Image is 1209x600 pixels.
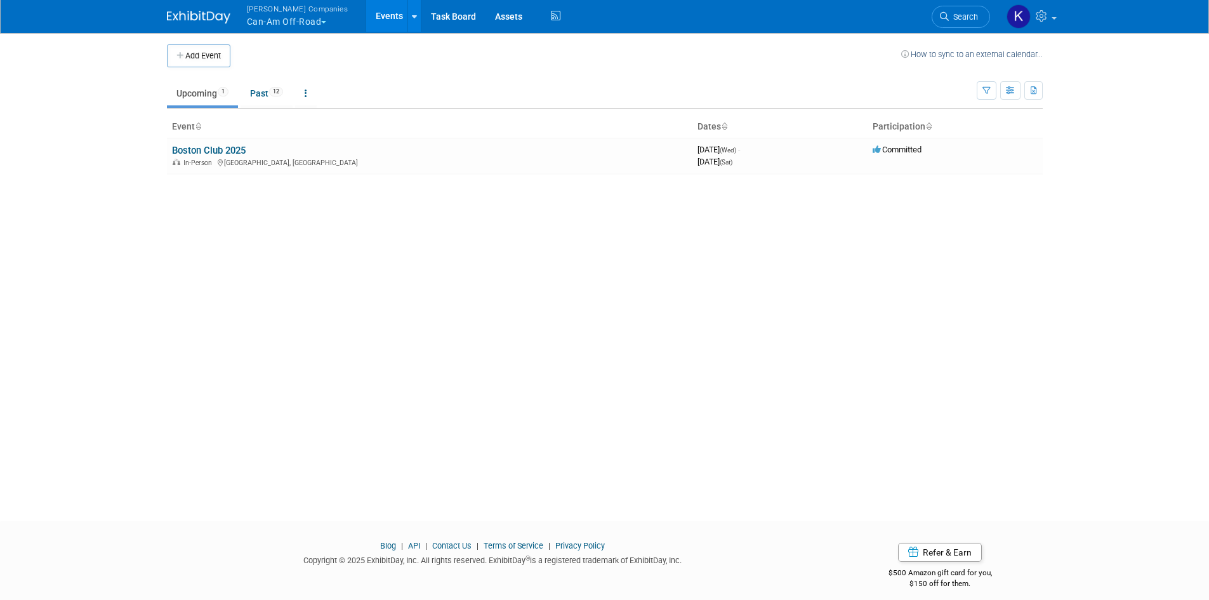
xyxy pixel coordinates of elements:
span: [DATE] [697,157,732,166]
span: | [422,541,430,550]
img: Kristen Key [1007,4,1031,29]
a: Upcoming1 [167,81,238,105]
span: 1 [218,87,228,97]
span: | [398,541,406,550]
div: $500 Amazon gift card for you, [838,559,1043,589]
span: (Wed) [720,147,736,154]
span: | [473,541,482,550]
span: 12 [269,87,283,97]
a: Sort by Start Date [721,121,727,131]
a: Boston Club 2025 [172,145,246,156]
span: | [545,541,553,550]
span: In-Person [183,159,216,167]
th: Event [167,116,692,138]
img: In-Person Event [173,159,180,165]
a: API [408,541,420,550]
a: Sort by Participation Type [925,121,932,131]
span: [PERSON_NAME] Companies [247,2,348,15]
sup: ® [525,555,530,562]
button: Add Event [167,44,230,67]
div: $150 off for them. [838,578,1043,589]
a: Terms of Service [484,541,543,550]
img: ExhibitDay [167,11,230,23]
a: Search [932,6,990,28]
div: [GEOGRAPHIC_DATA], [GEOGRAPHIC_DATA] [172,157,687,167]
span: [DATE] [697,145,740,154]
a: Refer & Earn [898,543,982,562]
a: Past12 [241,81,293,105]
th: Participation [868,116,1043,138]
a: How to sync to an external calendar... [901,50,1043,59]
span: - [738,145,740,154]
div: Copyright © 2025 ExhibitDay, Inc. All rights reserved. ExhibitDay is a registered trademark of Ex... [167,552,819,566]
span: Committed [873,145,922,154]
a: Contact Us [432,541,472,550]
span: Search [949,12,978,22]
th: Dates [692,116,868,138]
a: Blog [380,541,396,550]
span: (Sat) [720,159,732,166]
a: Sort by Event Name [195,121,201,131]
a: Privacy Policy [555,541,605,550]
